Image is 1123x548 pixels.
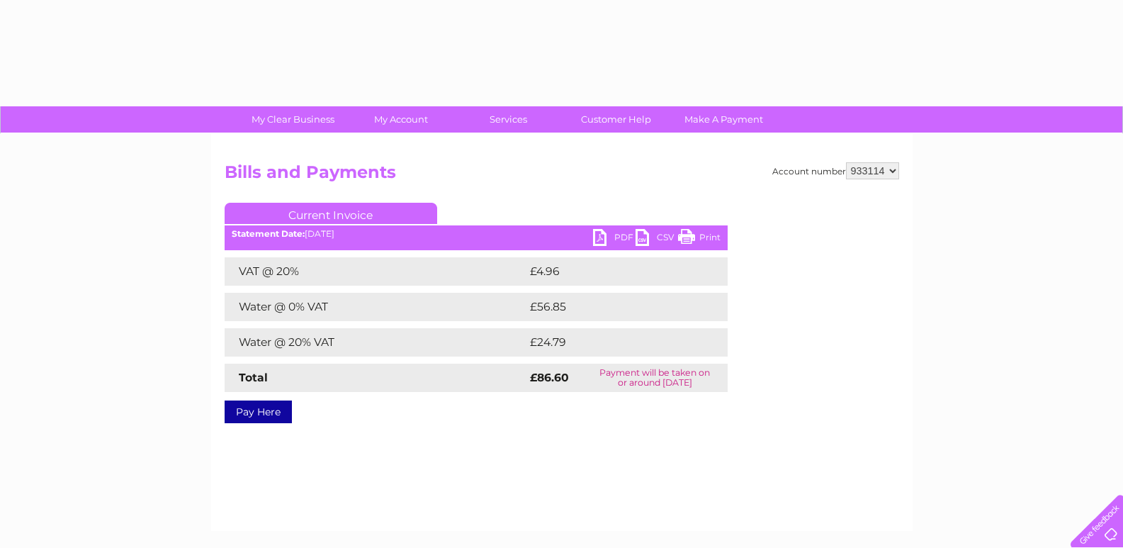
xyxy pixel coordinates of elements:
b: Statement Date: [232,228,305,239]
a: Print [678,229,721,250]
td: £24.79 [526,328,699,357]
div: [DATE] [225,229,728,239]
td: Payment will be taken on or around [DATE] [582,364,727,392]
td: VAT @ 20% [225,257,526,286]
td: Water @ 20% VAT [225,328,526,357]
a: My Clear Business [235,106,351,133]
div: Account number [772,162,899,179]
a: CSV [636,229,678,250]
td: £4.96 [526,257,695,286]
strong: Total [239,371,268,384]
a: PDF [593,229,636,250]
h2: Bills and Payments [225,162,899,189]
a: Make A Payment [665,106,782,133]
strong: £86.60 [530,371,569,384]
a: Pay Here [225,401,292,423]
td: £56.85 [526,293,699,321]
td: Water @ 0% VAT [225,293,526,321]
a: Customer Help [558,106,675,133]
a: Current Invoice [225,203,437,224]
a: Services [450,106,567,133]
a: My Account [342,106,459,133]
